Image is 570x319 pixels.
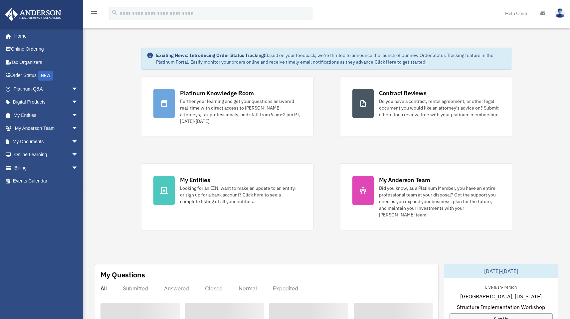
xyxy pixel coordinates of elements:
a: Platinum Q&Aarrow_drop_down [5,82,88,96]
div: NEW [38,71,53,81]
span: arrow_drop_down [72,109,85,122]
a: Billingarrow_drop_down [5,161,88,174]
a: Click Here to get started! [375,59,427,65]
a: Online Learningarrow_drop_down [5,148,88,161]
div: Looking for an EIN, want to make an update to an entity, or sign up for a bank account? Click her... [180,185,301,205]
span: arrow_drop_down [72,161,85,175]
span: [GEOGRAPHIC_DATA], [US_STATE] [460,292,542,300]
img: User Pic [555,8,565,18]
div: My Entities [180,176,210,184]
div: Further your learning and get your questions answered real-time with direct access to [PERSON_NAM... [180,98,301,125]
a: My Entitiesarrow_drop_down [5,109,88,122]
i: menu [90,9,98,17]
div: Based on your feedback, we're thrilled to announce the launch of our new Order Status Tracking fe... [156,52,506,65]
a: Order StatusNEW [5,69,88,83]
span: Structure Implementation Workshop [457,303,545,311]
a: Tax Organizers [5,56,88,69]
div: Did you know, as a Platinum Member, you have an entire professional team at your disposal? Get th... [379,185,500,218]
div: Submitted [123,285,148,292]
div: My Anderson Team [379,176,430,184]
a: menu [90,12,98,17]
a: Digital Productsarrow_drop_down [5,96,88,109]
a: My Entities Looking for an EIN, want to make an update to an entity, or sign up for a bank accoun... [141,163,313,230]
a: Contract Reviews Do you have a contract, rental agreement, or other legal document you would like... [340,77,512,137]
div: Contract Reviews [379,89,427,97]
span: arrow_drop_down [72,135,85,149]
div: Answered [164,285,189,292]
div: All [100,285,107,292]
div: Normal [239,285,257,292]
span: arrow_drop_down [72,122,85,136]
div: Platinum Knowledge Room [180,89,254,97]
div: Expedited [273,285,298,292]
div: [DATE]-[DATE] [444,264,558,278]
img: Anderson Advisors Platinum Portal [3,8,63,21]
a: My Anderson Team Did you know, as a Platinum Member, you have an entire professional team at your... [340,163,512,230]
span: arrow_drop_down [72,148,85,162]
a: Platinum Knowledge Room Further your learning and get your questions answered real-time with dire... [141,77,313,137]
i: search [111,9,118,16]
a: My Anderson Teamarrow_drop_down [5,122,88,135]
div: My Questions [100,270,145,280]
div: Closed [205,285,223,292]
div: Live & In-Person [480,283,522,290]
a: My Documentsarrow_drop_down [5,135,88,148]
a: Online Ordering [5,43,88,56]
div: Do you have a contract, rental agreement, or other legal document you would like an attorney's ad... [379,98,500,118]
span: arrow_drop_down [72,96,85,109]
span: arrow_drop_down [72,82,85,96]
a: Home [5,29,85,43]
strong: Exciting News: Introducing Order Status Tracking! [156,52,265,58]
a: Events Calendar [5,174,88,188]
